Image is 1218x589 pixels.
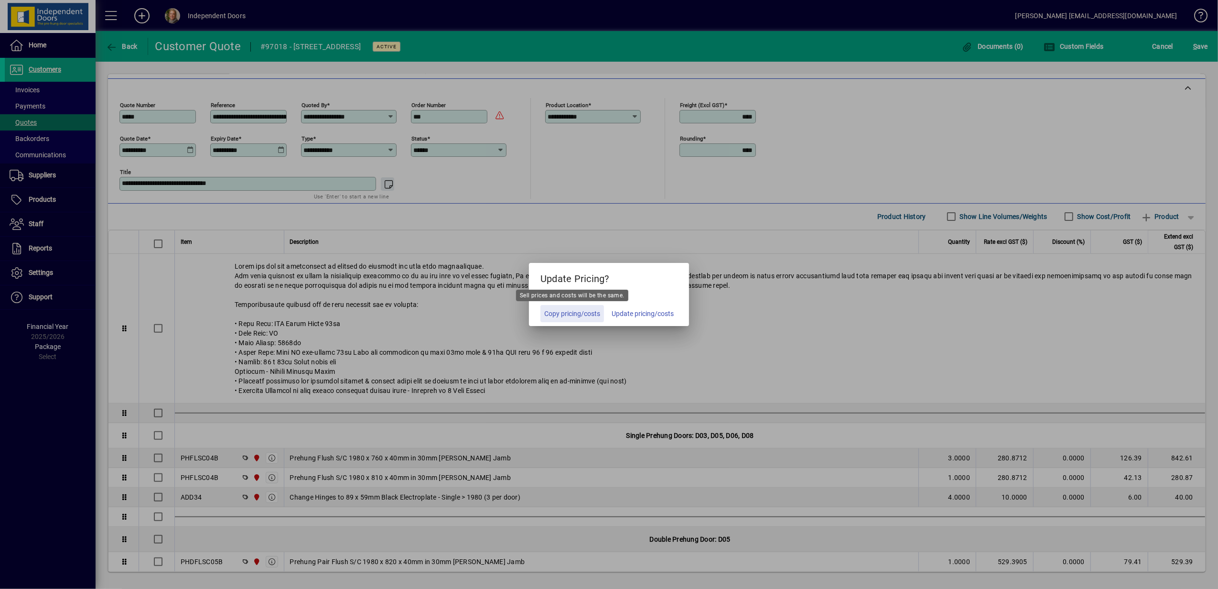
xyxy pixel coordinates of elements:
button: Update pricing/costs [608,305,678,322]
h5: Update Pricing? [529,263,689,291]
span: Update pricing/costs [612,309,674,319]
div: Sell prices and costs will be the same. [516,290,628,301]
span: Copy pricing/costs [544,309,600,319]
button: Copy pricing/costs [540,305,604,322]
